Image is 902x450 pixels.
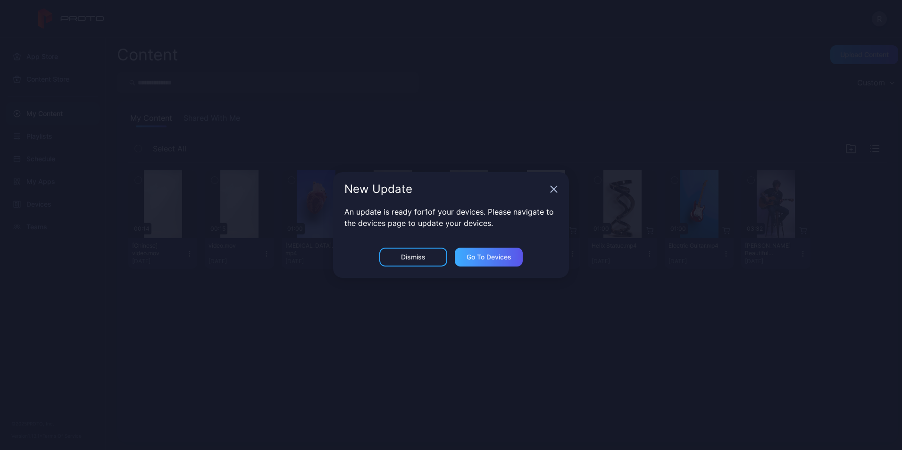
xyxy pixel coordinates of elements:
[455,248,523,267] button: Go to devices
[344,206,558,229] p: An update is ready for 1 of your devices. Please navigate to the devices page to update your devi...
[379,248,447,267] button: Dismiss
[467,253,511,261] div: Go to devices
[401,253,426,261] div: Dismiss
[344,183,546,195] div: New Update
